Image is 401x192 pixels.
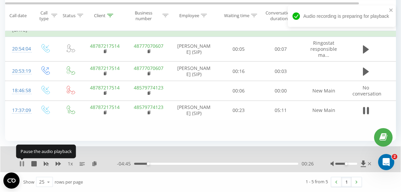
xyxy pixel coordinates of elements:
[218,37,260,62] td: 00:05
[134,43,163,49] a: 48777070607
[39,179,44,185] div: 25
[341,177,351,187] a: 1
[378,154,394,170] iframe: Intercom live chat
[12,65,26,78] div: 20:53:19
[171,37,218,62] td: [PERSON_NAME] (SIP)
[352,84,381,97] span: No conversation
[288,5,396,27] div: Audio recording is preparing for playback
[3,172,20,189] button: Open CMP widget
[218,81,260,101] td: 00:06
[134,84,163,91] a: 48579774123
[260,81,302,101] td: 00:00
[90,43,120,49] a: 48787217514
[55,179,83,185] span: rows per page
[147,162,150,165] div: Accessibility label
[12,104,26,117] div: 17:37:09
[63,13,75,18] div: Status
[218,101,260,120] td: 00:23
[302,101,346,120] td: New Main
[260,37,302,62] td: 00:07
[310,40,337,58] span: Ringostat responsible ma...
[306,178,328,185] div: 1 - 5 from 5
[392,154,397,159] span: 2
[23,179,34,185] span: Show
[260,101,302,120] td: 05:11
[171,101,218,120] td: [PERSON_NAME] (SIP)
[260,62,302,81] td: 00:03
[16,145,76,158] div: Pause the audio playback
[9,13,27,18] div: Call date
[134,104,163,110] a: 48579774123
[302,81,346,101] td: New Main
[90,104,120,110] a: 48787217514
[117,160,134,167] span: - 04:45
[389,7,394,14] button: close
[134,65,163,71] a: 48777070607
[12,42,26,55] div: 20:54:04
[224,13,249,18] div: Waiting time
[127,10,161,21] div: Business number
[266,10,292,21] div: Conversation duration
[38,10,50,21] div: Call type
[302,160,314,167] span: 00:26
[171,62,218,81] td: [PERSON_NAME] (SIP)
[68,160,73,167] span: 1 x
[12,84,26,97] div: 18:46:58
[90,84,120,91] a: 48787217514
[218,62,260,81] td: 00:16
[94,13,105,18] div: Client
[345,162,347,165] div: Accessibility label
[179,13,199,18] div: Employee
[90,65,120,71] a: 48787217514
